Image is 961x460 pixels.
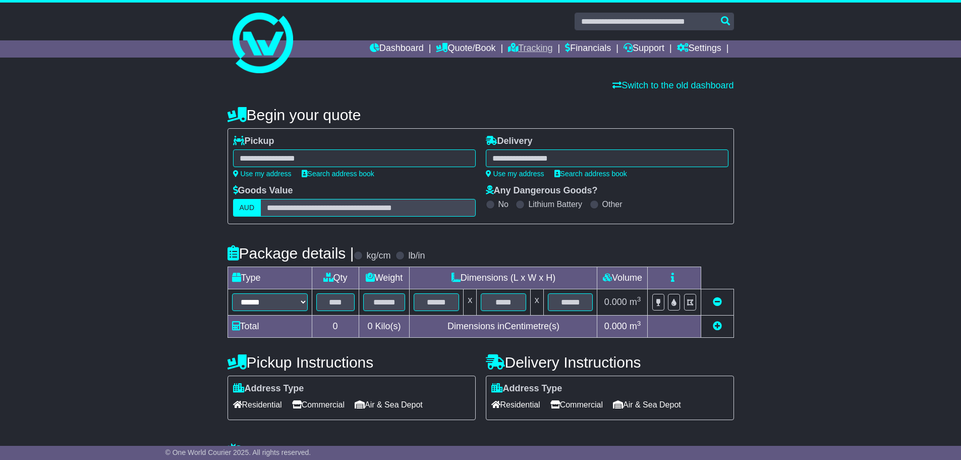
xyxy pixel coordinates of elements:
td: Type [228,267,312,289]
a: Tracking [508,40,552,58]
td: x [464,289,477,316]
span: m [630,297,641,307]
a: Quote/Book [436,40,495,58]
td: Kilo(s) [359,316,410,338]
label: Any Dangerous Goods? [486,185,598,196]
a: Use my address [233,170,292,178]
label: Goods Value [233,185,293,196]
h4: Package details | [228,245,354,262]
td: 0 [312,316,359,338]
a: Search address book [302,170,374,178]
a: Remove this item [713,297,722,307]
span: 0 [367,321,372,331]
td: Dimensions (L x W x H) [410,267,597,289]
a: Settings [677,40,721,58]
label: No [498,199,508,209]
span: Commercial [550,397,603,413]
label: AUD [233,199,261,217]
h4: Warranty & Insurance [228,443,734,459]
span: © One World Courier 2025. All rights reserved. [165,448,311,456]
td: Total [228,316,312,338]
span: 0.000 [604,297,627,307]
label: Delivery [486,136,533,147]
label: Address Type [491,383,562,394]
label: Address Type [233,383,304,394]
span: 0.000 [604,321,627,331]
h4: Pickup Instructions [228,354,476,371]
td: Volume [597,267,648,289]
a: Dashboard [370,40,424,58]
a: Financials [565,40,611,58]
span: Residential [233,397,282,413]
td: Dimensions in Centimetre(s) [410,316,597,338]
label: kg/cm [366,250,390,262]
a: Support [624,40,664,58]
td: Qty [312,267,359,289]
a: Use my address [486,170,544,178]
span: Residential [491,397,540,413]
span: Air & Sea Depot [355,397,423,413]
td: x [530,289,543,316]
label: Pickup [233,136,274,147]
span: Air & Sea Depot [613,397,681,413]
sup: 3 [637,295,641,303]
label: Lithium Battery [528,199,582,209]
td: Weight [359,267,410,289]
span: Commercial [292,397,345,413]
a: Search address book [554,170,627,178]
label: Other [602,199,623,209]
label: lb/in [408,250,425,262]
h4: Delivery Instructions [486,354,734,371]
h4: Begin your quote [228,107,734,123]
a: Add new item [713,321,722,331]
sup: 3 [637,320,641,327]
span: m [630,321,641,331]
a: Switch to the old dashboard [612,80,733,90]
